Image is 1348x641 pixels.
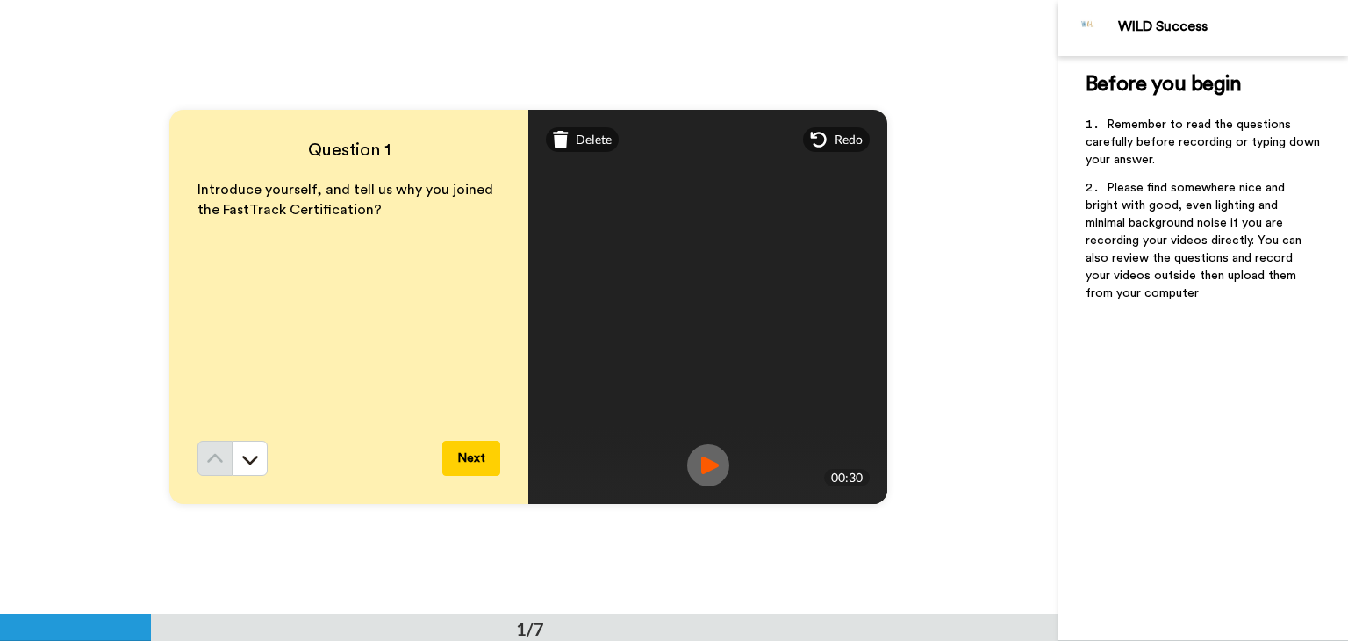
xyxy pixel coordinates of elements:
[546,127,619,152] div: Delete
[197,138,500,162] h4: Question 1
[442,441,500,476] button: Next
[835,131,863,148] span: Redo
[1086,74,1241,95] span: Before you begin
[1086,119,1323,166] span: Remember to read the questions carefully before recording or typing down your answer.
[824,469,870,486] div: 00:30
[1086,182,1305,299] span: Please find somewhere nice and bright with good, even lighting and minimal background noise if yo...
[488,616,572,641] div: 1/7
[687,444,729,486] img: ic_record_play.svg
[197,183,497,217] span: Introduce yourself, and tell us why you joined the FastTrack Certification?
[1067,7,1109,49] img: Profile Image
[803,127,870,152] div: Redo
[1118,18,1347,35] div: WILD Success
[576,131,612,148] span: Delete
